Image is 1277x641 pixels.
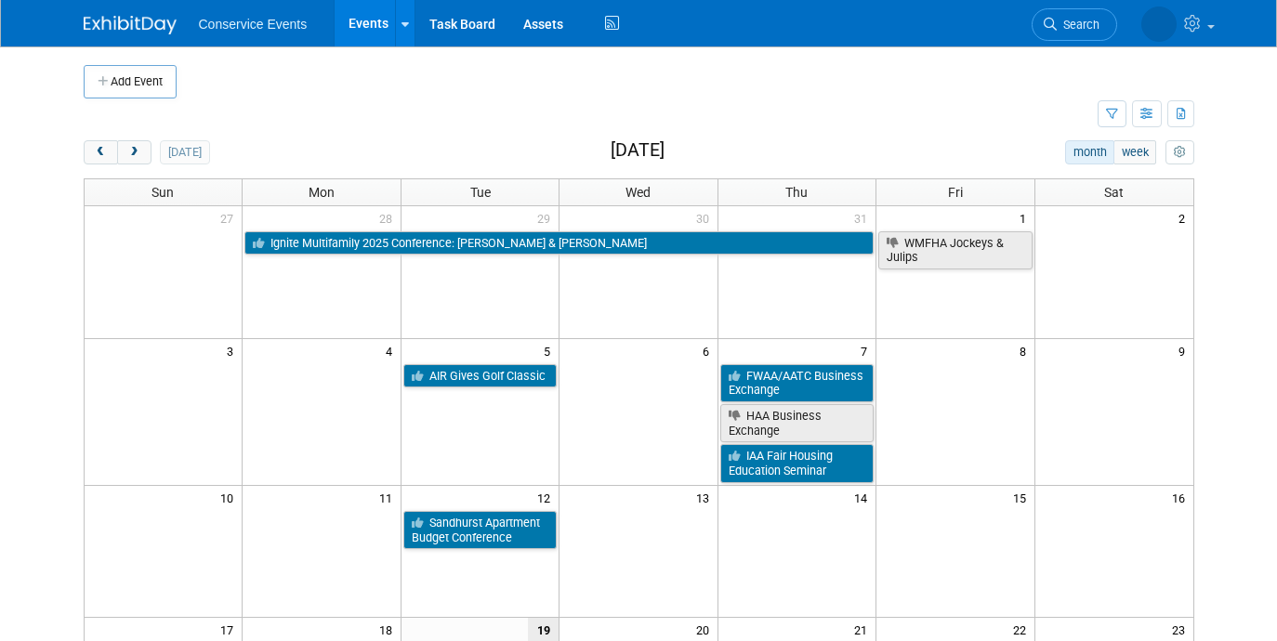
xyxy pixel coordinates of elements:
[84,65,177,98] button: Add Event
[151,185,174,200] span: Sun
[785,185,808,200] span: Thu
[403,511,557,549] a: Sandhurst Apartment Budget Conference
[470,185,491,200] span: Tue
[720,444,874,482] a: IAA Fair Housing Education Seminar
[1174,147,1186,159] i: Personalize Calendar
[852,206,875,229] span: 31
[1170,618,1193,641] span: 23
[384,339,401,362] span: 4
[852,618,875,641] span: 21
[377,618,401,641] span: 18
[244,231,874,255] a: Ignite Multifamily 2025 Conference: [PERSON_NAME] & [PERSON_NAME]
[1018,206,1034,229] span: 1
[535,206,559,229] span: 29
[1165,140,1193,164] button: myCustomButton
[218,618,242,641] span: 17
[948,185,963,200] span: Fri
[377,486,401,509] span: 11
[84,16,177,34] img: ExhibitDay
[1113,140,1156,164] button: week
[1104,185,1124,200] span: Sat
[1011,486,1034,509] span: 15
[218,486,242,509] span: 10
[218,206,242,229] span: 27
[403,364,557,388] a: AIR Gives Golf Classic
[625,185,651,200] span: Wed
[1177,339,1193,362] span: 9
[309,185,335,200] span: Mon
[852,486,875,509] span: 14
[611,140,665,161] h2: [DATE]
[859,339,875,362] span: 7
[225,339,242,362] span: 3
[720,404,874,442] a: HAA Business Exchange
[1032,8,1117,41] a: Search
[694,618,717,641] span: 20
[694,486,717,509] span: 13
[84,140,118,164] button: prev
[117,140,151,164] button: next
[1057,18,1099,32] span: Search
[1018,339,1034,362] span: 8
[160,140,209,164] button: [DATE]
[720,364,874,402] a: FWAA/AATC Business Exchange
[1011,618,1034,641] span: 22
[1065,140,1114,164] button: month
[1141,7,1177,42] img: Amiee Griffey
[1170,486,1193,509] span: 16
[542,339,559,362] span: 5
[1177,206,1193,229] span: 2
[701,339,717,362] span: 6
[199,17,308,32] span: Conservice Events
[528,618,559,641] span: 19
[694,206,717,229] span: 30
[377,206,401,229] span: 28
[878,231,1032,269] a: WMFHA Jockeys & Julips
[535,486,559,509] span: 12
